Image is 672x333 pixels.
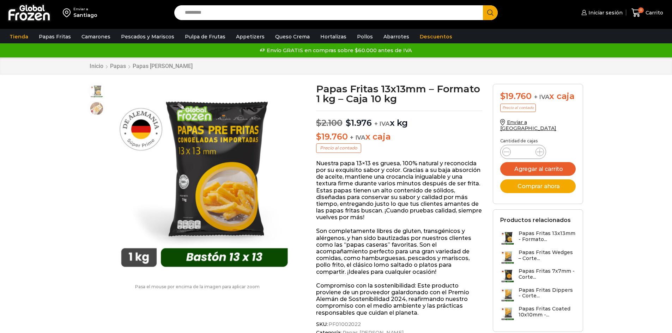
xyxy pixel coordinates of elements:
div: x caja [500,91,576,101]
button: Agregar al carrito [500,162,576,176]
a: Papas Fritas [35,30,74,43]
p: x caja [316,132,482,142]
bdi: 19.760 [500,91,532,101]
span: 13×13 [90,101,104,116]
a: Papas Fritas Dippers - Corte... [500,287,576,302]
button: Search button [483,5,498,20]
span: SKU: [316,321,482,327]
p: x kg [316,111,482,128]
a: Papas Fritas 13x13mm - Formato... [500,230,576,246]
a: Iniciar sesión [580,6,623,20]
a: Enviar a [GEOGRAPHIC_DATA] [500,119,557,131]
img: address-field-icon.svg [63,7,73,19]
span: 0 [638,7,644,13]
a: Papas [110,63,126,69]
span: 13×13 [90,84,104,98]
div: 1 / 2 [108,84,301,277]
p: Compromiso con la sostenibilidad: Este producto proviene de un proveedor galardonado con el Premi... [316,282,482,316]
a: Descuentos [416,30,456,43]
p: Precio al contado [316,143,361,153]
bdi: 19.760 [316,131,347,142]
a: Papas Fritas Coated 10x10mm -... [500,306,576,321]
a: Appetizers [232,30,268,43]
div: Enviar a [73,7,97,12]
span: $ [316,131,321,142]
bdi: 2.100 [316,118,343,128]
h3: Papas Fritas Dippers - Corte... [519,287,576,299]
p: Precio al contado [500,104,536,112]
p: Pasa el mouse por encima de la imagen para aplicar zoom [89,284,306,289]
p: Nuestra papa 13×13 es gruesa, 100% natural y reconocida por su exquisito sabor y color. Gracias a... [316,160,482,221]
p: Cantidad de cajas [500,138,576,143]
a: Hortalizas [317,30,350,43]
a: Pulpa de Frutas [181,30,229,43]
div: Santiago [73,12,97,19]
a: Papas Fritas Wedges – Corte... [500,249,576,265]
span: + IVA [534,93,550,100]
a: Pescados y Mariscos [117,30,178,43]
input: Product quantity [516,147,530,157]
a: Tienda [6,30,32,43]
span: $ [500,91,505,101]
span: Iniciar sesión [587,9,623,16]
a: Papas Fritas 7x7mm - Corte... [500,268,576,283]
h3: Papas Fritas Coated 10x10mm -... [519,306,576,318]
p: Son completamente libres de gluten, transgénicos y alérgenos, y han sido bautizadas por nuestros ... [316,228,482,275]
span: PF01002022 [327,321,361,327]
h3: Papas Fritas 13x13mm - Formato... [519,230,576,242]
span: + IVA [350,134,365,141]
a: Abarrotes [380,30,413,43]
a: Pollos [353,30,376,43]
a: Papas [PERSON_NAME] [132,63,193,69]
a: 0 Carrito [630,5,665,21]
span: Carrito [644,9,663,16]
h3: Papas Fritas Wedges – Corte... [519,249,576,261]
bdi: 1.976 [346,118,372,128]
h1: Papas Fritas 13x13mm – Formato 1 kg – Caja 10 kg [316,84,482,104]
a: Camarones [78,30,114,43]
nav: Breadcrumb [89,63,193,69]
span: $ [316,118,321,128]
h3: Papas Fritas 7x7mm - Corte... [519,268,576,280]
button: Comprar ahora [500,179,576,193]
img: 13x13 [108,84,301,277]
h2: Productos relacionados [500,217,571,223]
a: Inicio [89,63,104,69]
span: + IVA [374,120,390,127]
span: $ [346,118,351,128]
a: Queso Crema [272,30,313,43]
